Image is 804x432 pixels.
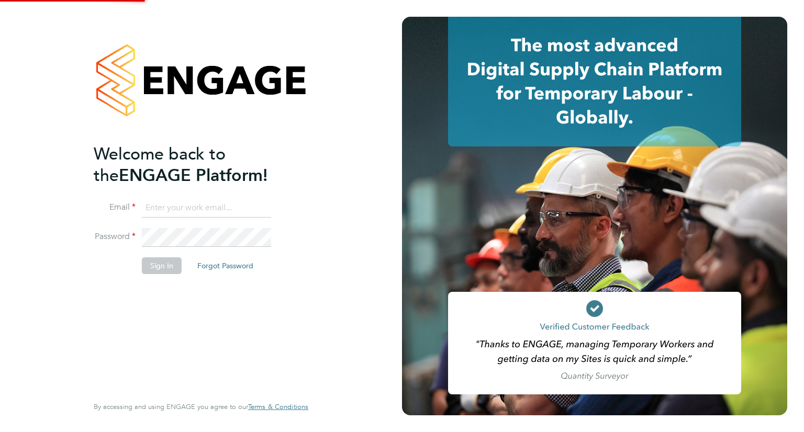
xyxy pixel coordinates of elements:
[94,202,136,213] label: Email
[142,199,271,218] input: Enter your work email...
[94,144,226,186] span: Welcome back to the
[94,231,136,242] label: Password
[94,402,308,411] span: By accessing and using ENGAGE you agree to our
[94,143,298,186] h2: ENGAGE Platform!
[142,257,182,274] button: Sign In
[248,403,308,411] a: Terms & Conditions
[189,257,262,274] button: Forgot Password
